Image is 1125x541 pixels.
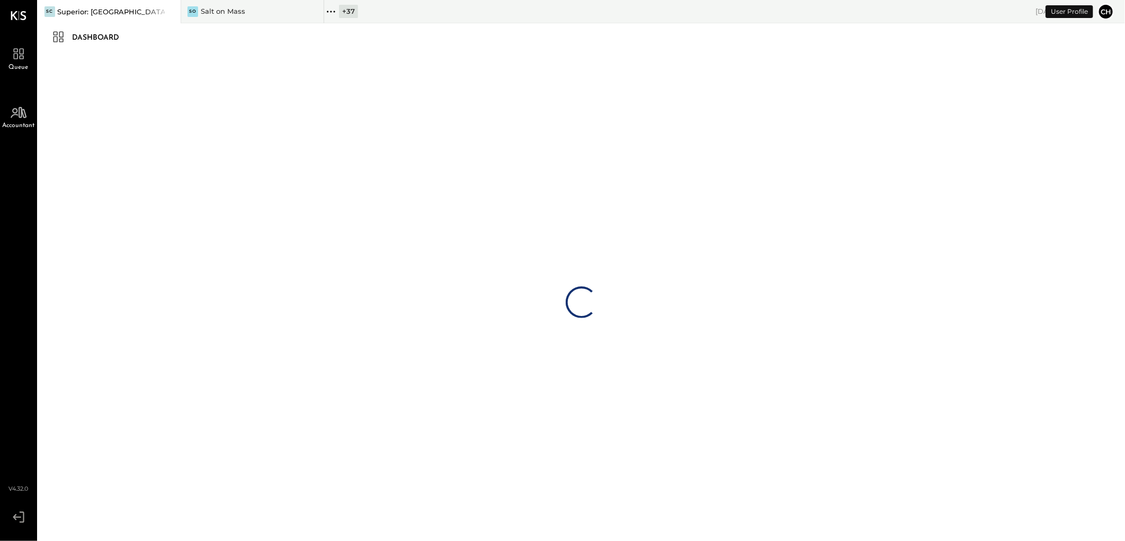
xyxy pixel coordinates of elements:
div: User Profile [1046,5,1093,18]
div: SC [44,6,55,17]
div: + 37 [339,5,358,18]
span: Queue [9,64,29,70]
button: ch [1097,3,1114,20]
a: Queue [1,41,37,76]
a: Accountant [1,99,37,134]
div: Dashboard [72,30,130,47]
div: [DATE] [1035,6,1092,16]
div: Superior: [GEOGRAPHIC_DATA] [57,7,165,17]
span: Accountant [3,122,35,129]
div: So [187,6,198,17]
div: Salt on Mass [201,6,245,16]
